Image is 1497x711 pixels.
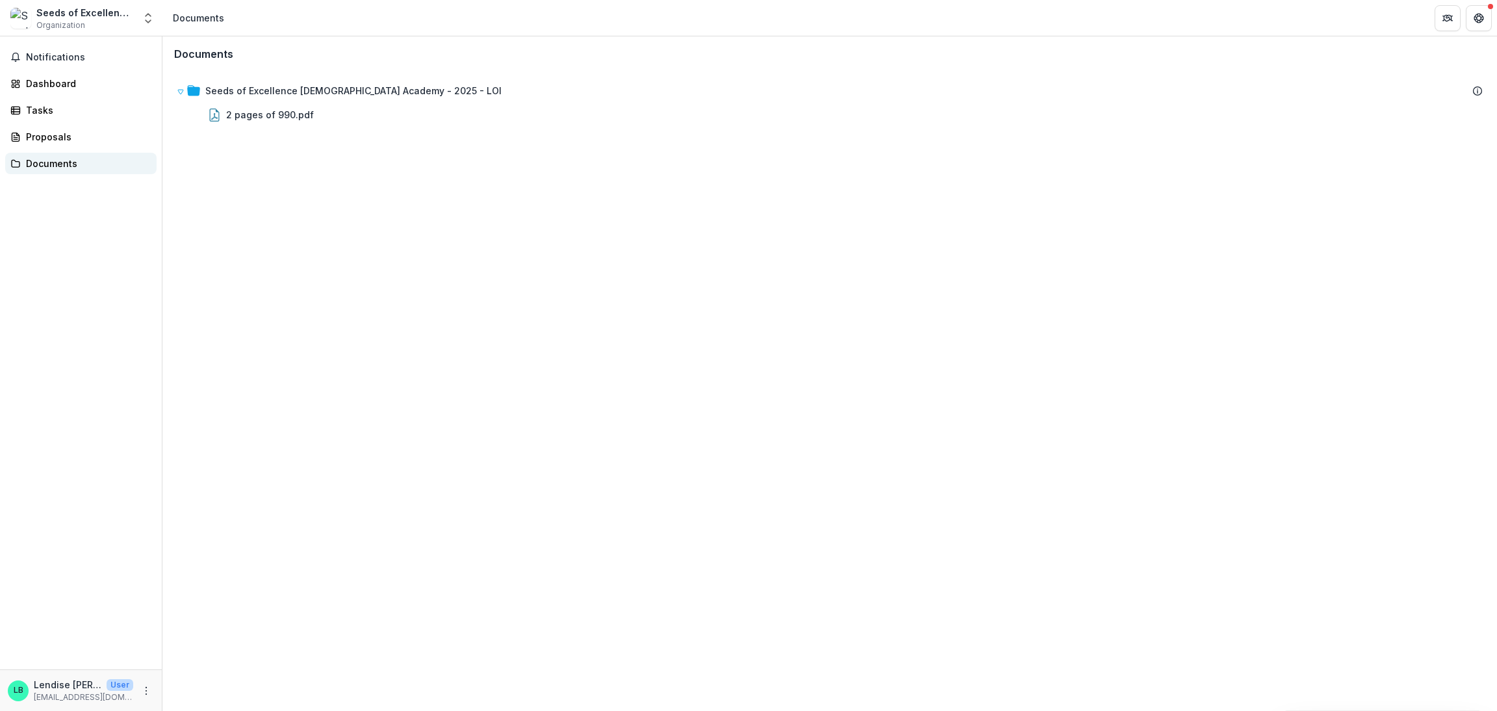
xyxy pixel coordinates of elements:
div: 2 pages of 990.pdf [226,108,314,122]
div: Seeds of Excellence [DEMOGRAPHIC_DATA] Academy - 2025 - LOI [172,79,1488,103]
a: Documents [5,153,157,174]
a: Dashboard [5,73,157,94]
div: Lendise Braxton [14,686,23,695]
div: Seeds of Excellence [DEMOGRAPHIC_DATA] Academy - 2025 - LOI [205,84,502,97]
div: Seeds of Excellence [DEMOGRAPHIC_DATA] Academy [36,6,134,19]
span: Organization [36,19,85,31]
a: Tasks [5,99,157,121]
p: Lendise [PERSON_NAME] [34,678,101,692]
div: Tasks [26,103,146,117]
img: Seeds of Excellence Christian Academy [10,8,31,29]
button: Get Help [1466,5,1492,31]
div: Proposals [26,130,146,144]
nav: breadcrumb [168,8,229,27]
button: Notifications [5,47,157,68]
p: User [107,679,133,691]
div: Documents [173,11,224,25]
button: Partners [1435,5,1461,31]
h3: Documents [174,48,233,60]
button: More [138,683,154,699]
button: Open entity switcher [139,5,157,31]
div: Dashboard [26,77,146,90]
div: Documents [26,157,146,170]
div: Seeds of Excellence [DEMOGRAPHIC_DATA] Academy - 2025 - LOI2 pages of 990.pdf [172,79,1488,127]
p: [EMAIL_ADDRESS][DOMAIN_NAME] [34,692,133,703]
div: 2 pages of 990.pdf [172,103,1488,127]
span: Notifications [26,52,151,63]
a: Proposals [5,126,157,148]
